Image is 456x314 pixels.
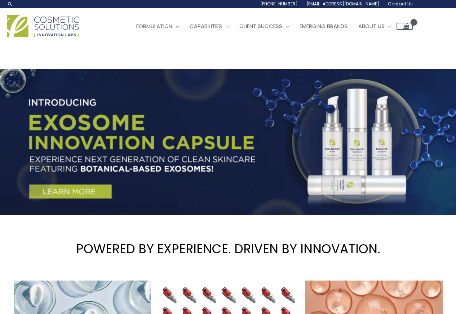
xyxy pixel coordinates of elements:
span: [EMAIL_ADDRESS][DOMAIN_NAME] [306,1,379,7]
span: Capabilities [190,22,222,30]
nav: Site Navigation [125,15,413,37]
span: Client Success [239,22,282,30]
a: Client Success [234,15,294,37]
span: Formulation [136,22,172,30]
span: About Us [358,22,385,30]
span: [PHONE_NUMBER] [260,1,298,7]
img: Cosmetic Solutions Logo [7,15,79,37]
a: Capabilities [184,15,234,37]
a: Emerging Brands [294,15,353,37]
a: About Us [353,15,397,37]
a: Search icon link [7,1,13,7]
span: Emerging Brands [300,22,347,30]
a: Formulation [131,15,184,37]
span: Contact Us [388,1,413,7]
a: View Shopping Cart, empty [397,23,413,30]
